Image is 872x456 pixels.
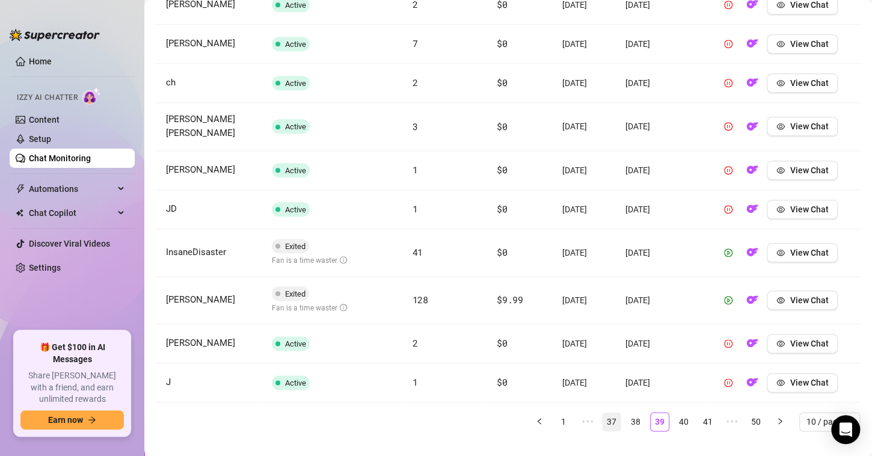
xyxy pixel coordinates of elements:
span: info-circle [340,256,347,263]
span: Active [285,166,306,175]
span: eye [776,79,785,87]
span: $0 [497,203,507,215]
span: pause-circle [724,166,732,174]
button: OF [743,73,762,93]
a: 50 [747,413,765,431]
div: Open Intercom Messenger [831,415,860,444]
td: [DATE] [553,363,616,402]
button: View Chat [767,73,838,93]
span: eye [776,339,785,348]
span: InsaneDisaster [166,247,226,257]
td: [DATE] [553,151,616,190]
button: Earn nowarrow-right [20,410,124,430]
span: 2 [413,76,418,88]
a: Chat Monitoring [29,153,91,163]
img: OF [746,164,758,176]
span: Exited [285,289,306,298]
span: 41 [413,246,423,258]
button: View Chat [767,334,838,353]
button: View Chat [767,243,838,262]
span: Active [285,378,306,387]
span: eye [776,122,785,131]
td: [DATE] [616,277,710,324]
span: Active [285,122,306,131]
button: OF [743,243,762,262]
span: eye [776,248,785,257]
span: $0 [497,337,507,349]
a: OF [743,298,762,307]
span: Automations [29,179,114,199]
img: OF [746,294,758,306]
span: 10 / page [806,413,853,431]
span: $0 [497,246,507,258]
li: 41 [698,412,717,431]
span: right [776,417,784,425]
span: 2 [413,337,418,349]
td: [DATE] [616,25,710,64]
li: Previous Page [530,412,549,431]
span: Share [PERSON_NAME] with a friend, and earn unlimited rewards [20,370,124,405]
span: $9.99 [497,294,523,306]
span: play-circle [724,296,732,304]
span: View Chat [790,248,828,257]
span: ••• [578,412,597,431]
a: OF [743,207,762,217]
span: Exited [285,242,306,251]
td: [DATE] [616,190,710,229]
span: pause-circle [724,339,732,348]
span: [PERSON_NAME] [166,38,235,49]
button: OF [743,334,762,353]
span: $0 [497,376,507,388]
button: left [530,412,549,431]
span: pause-circle [724,378,732,387]
img: AI Chatter [82,87,101,105]
span: Fan is a time waster [272,304,347,312]
span: arrow-right [88,416,96,424]
span: $0 [497,120,507,132]
a: OF [743,341,762,351]
div: Page Size [799,412,860,431]
button: OF [743,161,762,180]
td: [DATE] [553,229,616,277]
span: 3 [413,120,418,132]
span: eye [776,205,785,214]
a: 39 [651,413,669,431]
button: OF [743,34,762,54]
td: [DATE] [553,25,616,64]
span: pause-circle [724,205,732,214]
span: pause-circle [724,1,732,9]
td: [DATE] [616,363,710,402]
a: 41 [699,413,717,431]
span: View Chat [790,78,828,88]
a: OF [743,2,762,12]
li: 38 [626,412,645,431]
span: View Chat [790,165,828,175]
img: OF [746,120,758,132]
span: [PERSON_NAME] [166,337,235,348]
li: 40 [674,412,693,431]
span: pause-circle [724,79,732,87]
span: $0 [497,37,507,49]
span: Earn now [48,415,83,425]
a: 37 [603,413,621,431]
a: OF [743,125,762,134]
a: 1 [554,413,573,431]
img: OF [746,376,758,388]
button: right [770,412,790,431]
span: [PERSON_NAME] [166,164,235,175]
li: 1 [554,412,573,431]
img: logo-BBDzfeDw.svg [10,29,100,41]
button: View Chat [767,161,838,180]
a: OF [743,81,762,90]
span: eye [776,296,785,304]
li: Next 5 Pages [722,412,742,431]
a: Settings [29,263,61,273]
td: [DATE] [553,64,616,103]
span: Active [285,205,306,214]
span: eye [776,166,785,174]
span: JD [166,203,177,214]
li: 39 [650,412,669,431]
a: OF [743,380,762,390]
td: [DATE] [553,103,616,151]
